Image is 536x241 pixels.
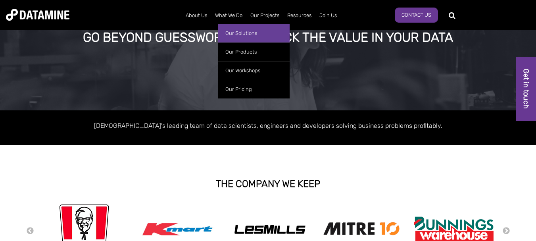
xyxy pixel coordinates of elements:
a: Get in touch [516,57,536,121]
img: Mitre 10 [322,220,402,238]
p: [DEMOGRAPHIC_DATA]'s leading team of data scientists, engineers and developers solving business p... [42,120,494,131]
a: About Us [182,5,211,26]
a: Join Us [315,5,341,26]
a: Our Projects [246,5,283,26]
a: Our Products [218,42,290,61]
button: Previous [26,227,34,235]
a: Our Solutions [218,24,290,42]
a: What We Do [211,5,246,26]
button: Next [502,227,510,235]
a: Our Workshops [218,61,290,80]
a: Contact Us [395,8,438,23]
strong: THE COMPANY WE KEEP [216,178,320,189]
a: Our Pricing [218,80,290,98]
div: GO BEYOND GUESSWORK TO UNLOCK THE VALUE IN YOUR DATA [64,31,473,45]
img: Datamine [6,9,69,21]
img: Les Mills Logo [230,222,309,236]
a: Resources [283,5,315,26]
